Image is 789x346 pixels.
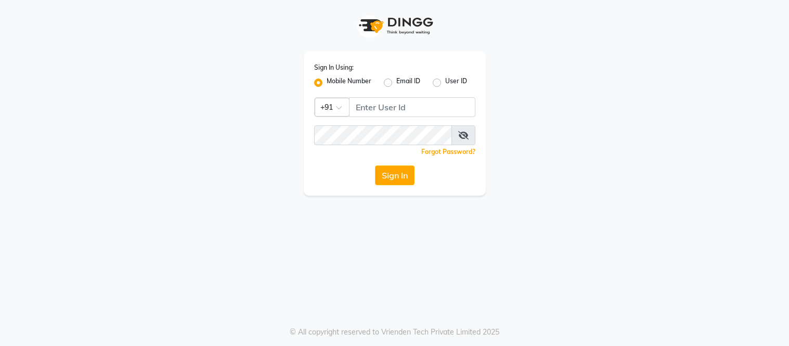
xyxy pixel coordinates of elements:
[375,165,415,185] button: Sign In
[314,125,452,145] input: Username
[445,76,467,89] label: User ID
[314,63,354,72] label: Sign In Using:
[421,148,475,156] a: Forgot Password?
[353,10,436,41] img: logo1.svg
[349,97,475,117] input: Username
[396,76,420,89] label: Email ID
[327,76,371,89] label: Mobile Number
